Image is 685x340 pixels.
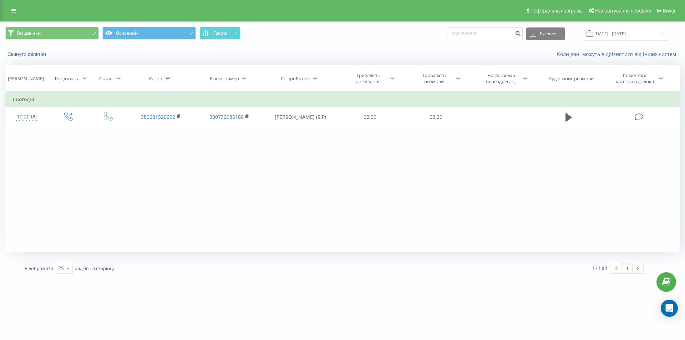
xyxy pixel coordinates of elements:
[5,27,99,40] button: Всі дзвінки
[557,51,680,57] a: Коли дані можуть відрізнятися вiд інших систем
[54,76,80,82] div: Тип дзвінка
[415,72,453,85] div: Тривалість розмови
[661,300,678,317] div: Open Intercom Messenger
[592,264,608,272] div: 1 - 1 з 1
[663,8,675,14] span: Вихід
[6,92,680,107] td: Сьогодні
[8,76,44,82] div: [PERSON_NAME]
[149,76,163,82] div: Клієнт
[337,107,403,127] td: 00:09
[75,265,114,272] span: рядків на сторінці
[549,76,594,82] div: Аудіозапис розмови
[199,27,240,40] button: Графік
[5,51,50,57] button: Скинути фільтри
[102,27,196,40] button: Основний
[263,107,337,127] td: [PERSON_NAME] (SIP)
[141,113,175,120] a: 380681520692
[13,110,41,124] div: 10:20:09
[447,27,523,40] input: Пошук за номером
[595,8,651,14] span: Налаштування профілю
[213,31,227,36] span: Графік
[209,113,244,120] a: 380732985186
[482,72,520,85] div: Назва схеми переадресації
[25,265,53,272] span: Відображати
[17,30,41,36] span: Всі дзвінки
[531,8,583,14] span: Реферальна програма
[58,265,64,272] div: 25
[622,263,633,273] a: 1
[281,76,310,82] div: Співробітник
[526,27,565,40] button: Експорт
[210,76,239,82] div: Бізнес номер
[349,72,387,85] div: Тривалість очікування
[99,76,113,82] div: Статус
[614,72,656,85] div: Коментар/категорія дзвінка
[403,107,468,127] td: 03:29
